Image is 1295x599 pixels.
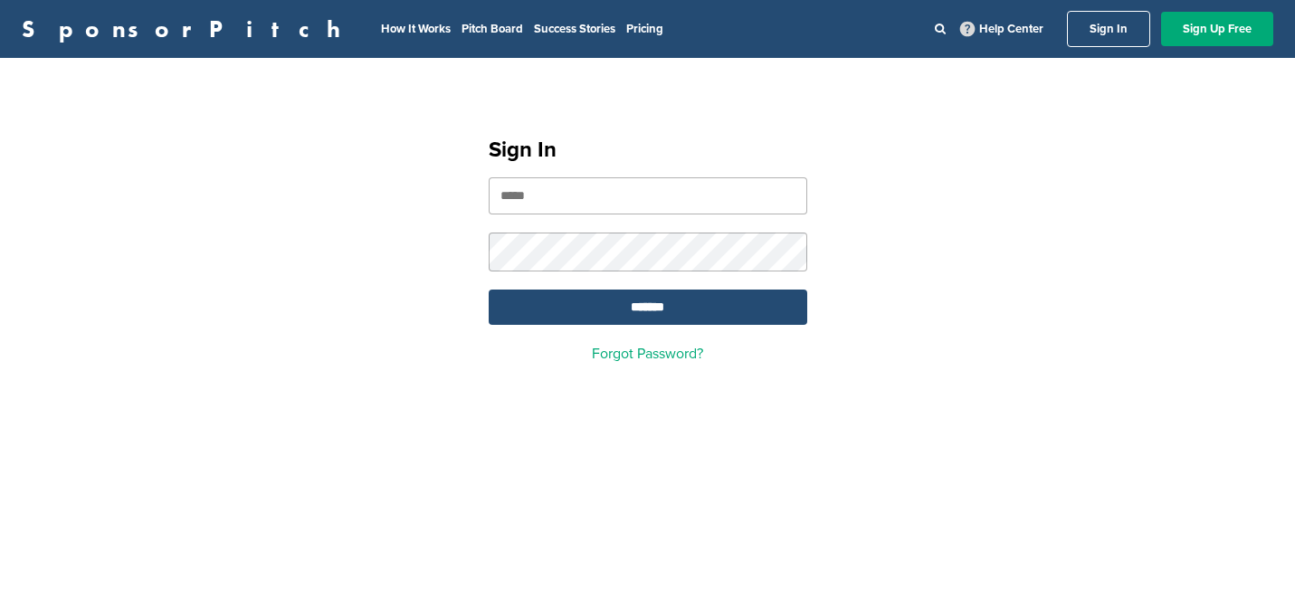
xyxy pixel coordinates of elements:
a: Help Center [957,18,1047,40]
h1: Sign In [489,134,807,166]
a: Sign In [1067,11,1150,47]
a: Pitch Board [462,22,523,36]
a: Success Stories [534,22,615,36]
a: Sign Up Free [1161,12,1273,46]
a: How It Works [381,22,451,36]
a: SponsorPitch [22,17,352,41]
a: Pricing [626,22,663,36]
a: Forgot Password? [592,345,703,363]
